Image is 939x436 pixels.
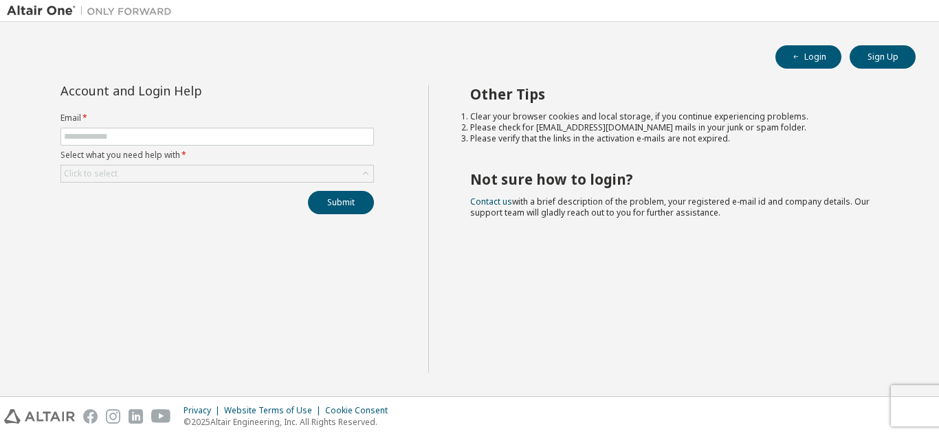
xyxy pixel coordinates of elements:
[83,409,98,424] img: facebook.svg
[64,168,118,179] div: Click to select
[308,191,374,214] button: Submit
[775,45,841,69] button: Login
[325,405,396,416] div: Cookie Consent
[60,85,311,96] div: Account and Login Help
[4,409,75,424] img: altair_logo.svg
[470,196,870,218] span: with a brief description of the problem, your registered e-mail id and company details. Our suppo...
[184,416,396,428] p: © 2025 Altair Engineering, Inc. All Rights Reserved.
[850,45,916,69] button: Sign Up
[106,409,120,424] img: instagram.svg
[151,409,171,424] img: youtube.svg
[470,133,892,144] li: Please verify that the links in the activation e-mails are not expired.
[470,111,892,122] li: Clear your browser cookies and local storage, if you continue experiencing problems.
[60,113,374,124] label: Email
[470,196,512,207] a: Contact us
[184,405,224,416] div: Privacy
[61,165,373,182] div: Click to select
[129,409,143,424] img: linkedin.svg
[470,122,892,133] li: Please check for [EMAIL_ADDRESS][DOMAIN_NAME] mails in your junk or spam folder.
[470,85,892,103] h2: Other Tips
[224,405,325,416] div: Website Terms of Use
[470,170,892,188] h2: Not sure how to login?
[7,4,179,18] img: Altair One
[60,150,374,161] label: Select what you need help with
